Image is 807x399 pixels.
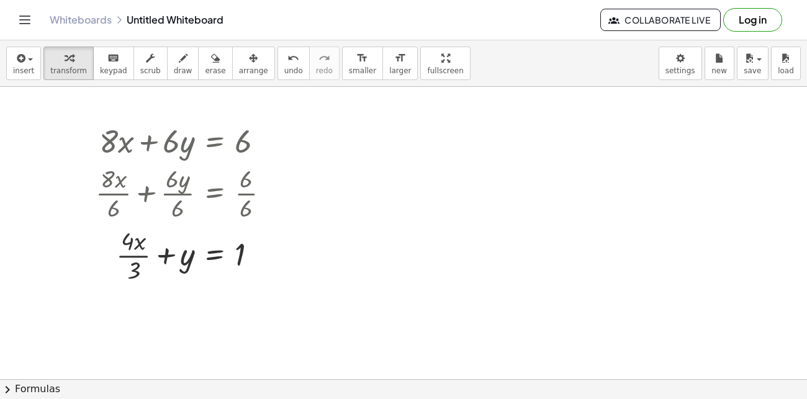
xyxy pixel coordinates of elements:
button: fullscreen [420,47,470,80]
span: larger [389,66,411,75]
i: redo [318,51,330,66]
button: Collaborate Live [600,9,721,31]
button: settings [659,47,702,80]
button: undoundo [277,47,310,80]
button: draw [167,47,199,80]
span: undo [284,66,303,75]
button: redoredo [309,47,340,80]
i: format_size [356,51,368,66]
button: format_sizesmaller [342,47,383,80]
button: insert [6,47,41,80]
span: redo [316,66,333,75]
button: transform [43,47,94,80]
i: keyboard [107,51,119,66]
i: undo [287,51,299,66]
button: keyboardkeypad [93,47,134,80]
span: Collaborate Live [611,14,710,25]
button: format_sizelarger [382,47,418,80]
span: fullscreen [427,66,463,75]
span: insert [13,66,34,75]
span: smaller [349,66,376,75]
button: scrub [133,47,168,80]
button: load [771,47,801,80]
button: new [705,47,734,80]
span: keypad [100,66,127,75]
span: arrange [239,66,268,75]
span: erase [205,66,225,75]
button: Toggle navigation [15,10,35,30]
span: new [711,66,727,75]
span: save [744,66,761,75]
button: arrange [232,47,275,80]
a: Whiteboards [50,14,112,26]
span: settings [665,66,695,75]
button: Log in [723,8,782,32]
span: load [778,66,794,75]
button: erase [198,47,232,80]
span: draw [174,66,192,75]
i: format_size [394,51,406,66]
span: transform [50,66,87,75]
button: save [737,47,769,80]
span: scrub [140,66,161,75]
